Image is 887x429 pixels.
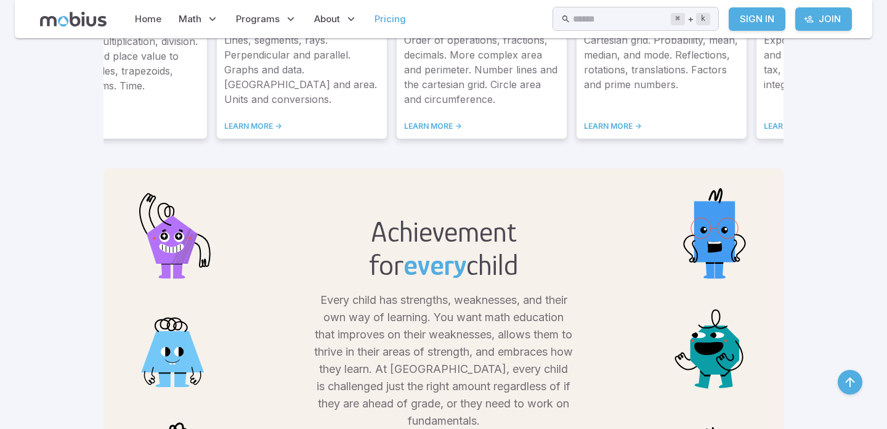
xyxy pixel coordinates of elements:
span: Programs [236,12,280,26]
a: Join [795,7,852,31]
img: pentagon.svg [123,183,222,282]
a: LEARN MORE -> [44,121,200,131]
h2: Achievement [369,215,519,248]
kbd: k [696,13,710,25]
p: Lines, segments, rays. Perpendicular and parallel. Graphs and data. [GEOGRAPHIC_DATA] and area. U... [224,33,379,107]
kbd: ⌘ [671,13,685,25]
p: Cartesian grid. Probability, mean, median, and mode. Reflections, rotations, translations. Factor... [584,33,739,107]
a: LEARN MORE -> [404,121,559,131]
p: Order of operations, fractions, decimals. More complex area and perimeter. Number lines and the c... [404,33,559,107]
a: LEARN MORE -> [224,121,379,131]
h2: for child [369,248,519,282]
span: About [314,12,340,26]
img: rectangle.svg [665,183,764,282]
img: octagon.svg [665,292,764,390]
span: every [403,248,466,282]
a: Sign In [729,7,785,31]
a: Pricing [371,5,410,33]
a: LEARN MORE -> [584,121,739,131]
img: trapezoid.svg [123,292,222,390]
p: Fractions, multiplication, division. Decimals, and place value to 1000. Triangles, trapezoids, pa... [44,34,200,107]
div: + [671,12,710,27]
a: Home [131,5,165,33]
span: Math [179,12,201,26]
